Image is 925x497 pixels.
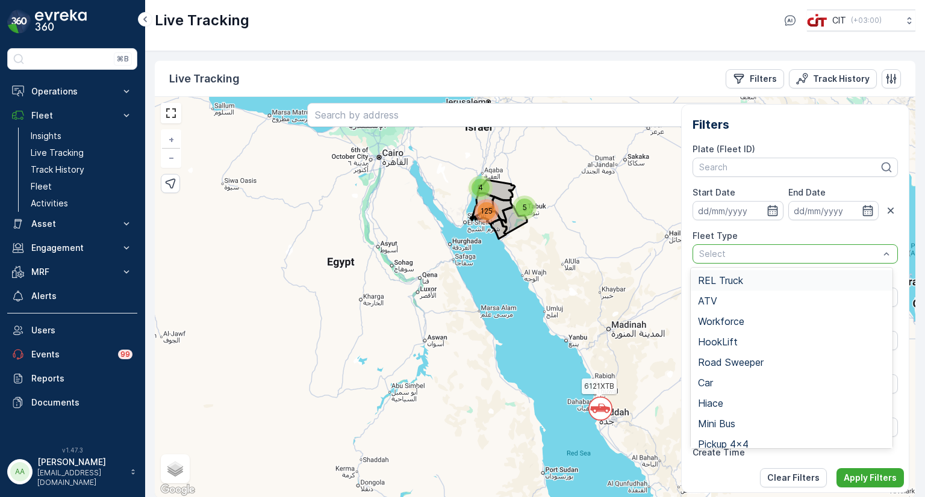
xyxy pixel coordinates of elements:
button: Filters [726,69,784,88]
p: Fleet [31,181,52,193]
span: 4 [478,183,483,192]
button: CIT(+03:00) [807,10,915,31]
p: Operations [31,85,113,97]
p: Live Tracking [31,147,84,159]
p: Filters [750,73,777,85]
a: View Fullscreen [162,104,180,122]
p: Users [31,324,132,336]
span: Workforce [698,316,744,327]
input: Search by address [307,103,764,127]
button: Asset [7,212,137,236]
p: CIT [832,14,846,26]
a: Events99 [7,342,137,366]
a: Reports [7,366,137,390]
a: Fleet [26,178,137,195]
label: End Date [788,187,826,197]
label: Plate (Fleet ID) [693,144,755,154]
div: 5 [512,196,537,220]
svg: ` [588,397,612,421]
button: AA[PERSON_NAME][EMAIL_ADDRESS][DOMAIN_NAME] [7,456,137,487]
p: Engagement [31,242,113,254]
span: Car [698,377,713,388]
div: 125 [475,199,499,223]
a: Users [7,318,137,342]
span: Pickup 4x4 [698,439,749,449]
p: Events [31,348,111,360]
p: [PERSON_NAME] [37,456,124,468]
button: MRF [7,260,137,284]
span: Mini Bus [698,418,735,429]
p: [EMAIL_ADDRESS][DOMAIN_NAME] [37,468,124,487]
p: Track History [813,73,870,85]
h2: Filters [693,116,898,134]
a: Insights [26,128,137,144]
div: ` [588,397,604,415]
a: Zoom Out [162,149,180,167]
p: Clear Filters [767,472,820,484]
label: Start Date [693,187,735,197]
p: Activities [31,197,68,209]
a: Activities [26,195,137,212]
p: Track History [31,164,84,176]
button: Apply Filters [836,468,904,487]
button: Clear Filters [760,468,827,487]
img: cit-logo_pOk6rL0.png [807,14,827,27]
span: 5 [523,203,527,212]
p: ⌘B [117,54,129,64]
p: Asset [31,218,113,230]
button: Track History [789,69,877,88]
img: logo_dark-DEwI_e13.png [35,10,87,34]
span: − [169,152,175,162]
a: Live Tracking [26,144,137,161]
span: ATV [698,295,717,306]
span: + [169,134,174,144]
p: Alerts [31,290,132,302]
a: Layers [162,455,188,482]
p: MRF [31,266,113,278]
p: Fleet [31,110,113,122]
input: dd/mm/yyyy [788,201,879,220]
p: ( +03:00 ) [851,16,882,25]
p: Insights [31,130,61,142]
div: 4 [469,176,493,200]
p: Reports [31,372,132,384]
label: Fleet Type [693,230,738,241]
p: Select [699,248,879,260]
span: Hiace [698,398,723,409]
span: 125 [481,206,493,215]
button: Engagement [7,236,137,260]
a: Track History [26,161,137,178]
div: AA [10,462,30,481]
p: Live Tracking [155,11,249,30]
p: Live Tracking [169,70,240,87]
span: v 1.47.3 [7,446,137,454]
a: Alerts [7,284,137,308]
p: Search [699,161,879,173]
a: Zoom In [162,131,180,149]
button: Operations [7,79,137,103]
img: logo [7,10,31,34]
span: Road Sweeper [698,357,764,368]
a: Documents [7,390,137,415]
input: dd/mm/yyyy [693,201,783,220]
button: Fleet [7,103,137,128]
span: HookLift [698,336,738,347]
label: Create Time [693,447,745,457]
p: 99 [120,350,130,359]
p: Apply Filters [844,472,897,484]
p: Documents [31,397,132,409]
span: REL Truck [698,275,743,286]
